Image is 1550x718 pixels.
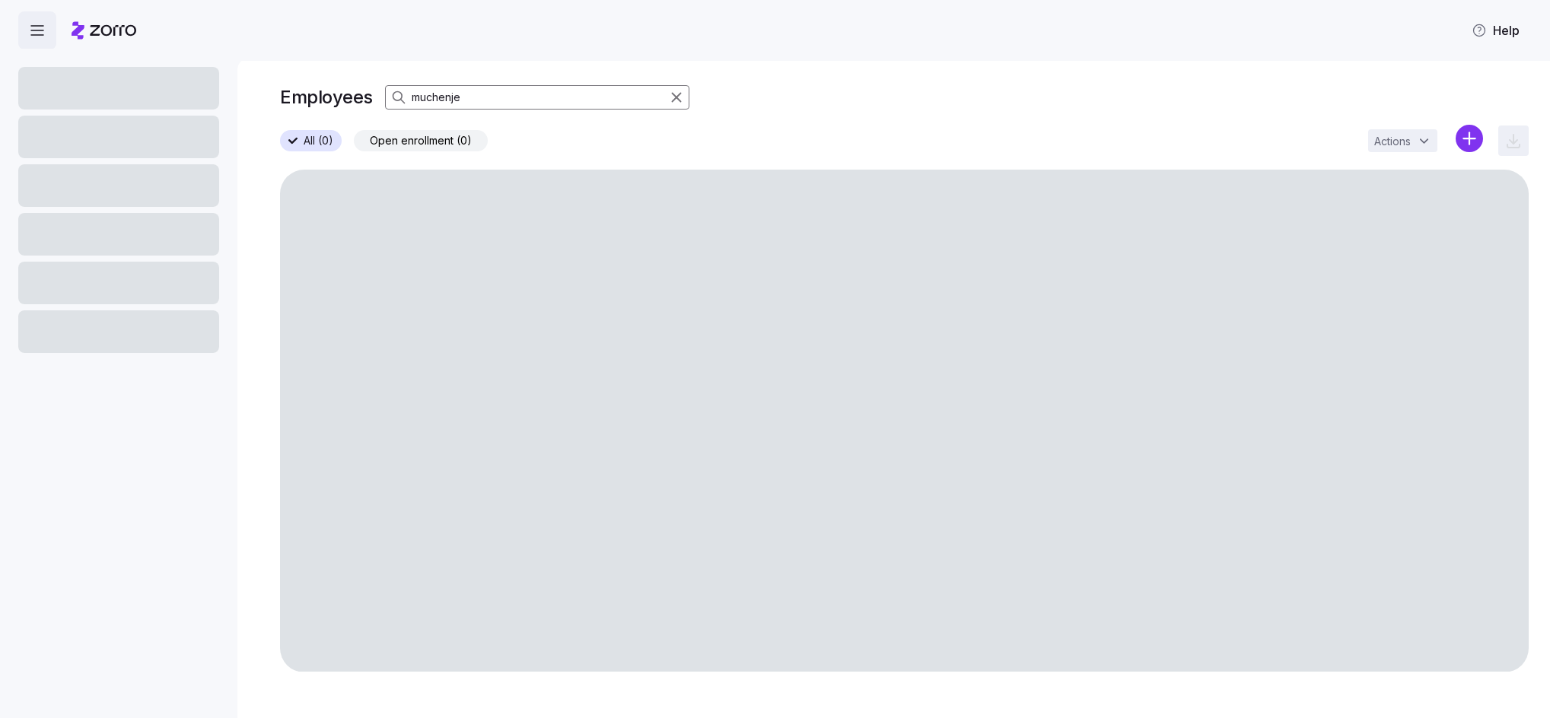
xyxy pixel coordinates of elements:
[385,85,689,110] input: Search employees
[1459,15,1532,46] button: Help
[1472,21,1520,40] span: Help
[1368,129,1437,152] button: Actions
[1374,136,1411,147] span: Actions
[304,131,333,151] span: All (0)
[1456,125,1483,152] svg: add icon
[280,85,373,109] h1: Employees
[370,131,472,151] span: Open enrollment (0)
